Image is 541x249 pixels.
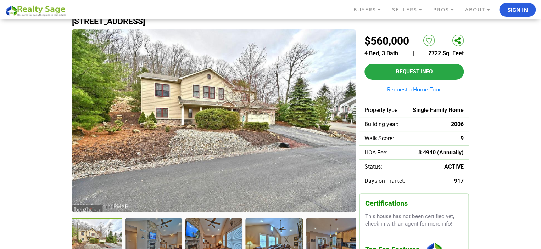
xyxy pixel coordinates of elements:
span: 2722 Sq. Feet [428,50,464,57]
p: This house has not been certified yet, check in with an agent for more info! [365,213,463,228]
span: Property type: [364,107,399,113]
a: BUYERS [351,4,390,16]
a: ABOUT [463,4,499,16]
span: Status: [364,163,382,170]
h3: Certifications [365,199,463,208]
span: Building year: [364,121,398,128]
a: PROS [431,4,463,16]
h2: $560,000 [364,35,409,47]
span: $ 4940 (Annually) [418,149,464,156]
button: Sign In [499,3,536,17]
span: 9 [461,135,464,142]
span: 2006 [451,121,464,128]
span: ACTIVE [444,163,464,170]
a: SELLERS [390,4,431,16]
button: Request Info [364,64,464,80]
a: Request a Home Tour [364,87,464,92]
span: Walk Score: [364,135,394,142]
span: Days on market: [364,177,405,184]
span: Single Family Home [413,107,464,113]
span: HOA Fee: [364,149,387,156]
span: | [413,50,414,57]
span: 4 Bed, 3 Bath [364,50,398,57]
img: REALTY SAGE [5,4,69,17]
h1: [STREET_ADDRESS] [72,17,469,26]
span: 917 [454,177,464,184]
